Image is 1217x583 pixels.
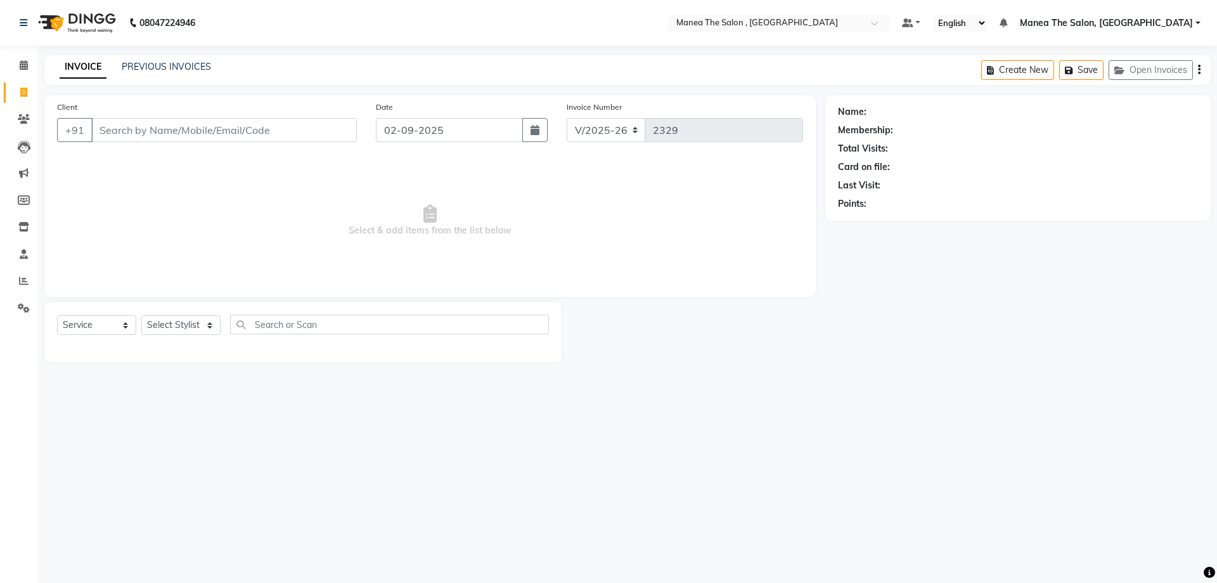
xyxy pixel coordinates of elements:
div: Membership: [838,124,893,137]
div: Name: [838,105,866,119]
input: Search or Scan [230,315,549,334]
button: Save [1059,60,1104,80]
input: Search by Name/Mobile/Email/Code [91,118,357,142]
span: Select & add items from the list below [57,157,803,284]
a: PREVIOUS INVOICES [122,61,211,72]
div: Points: [838,197,866,211]
div: Last Visit: [838,179,880,192]
label: Date [376,102,393,113]
button: Open Invoices [1109,60,1193,80]
div: Card on file: [838,160,890,174]
div: Total Visits: [838,142,888,155]
label: Invoice Number [567,102,622,113]
a: INVOICE [60,56,106,79]
b: 08047224946 [139,5,195,41]
span: Manea The Salon, [GEOGRAPHIC_DATA] [1020,16,1193,30]
label: Client [57,102,77,113]
button: +91 [57,118,93,142]
img: logo [32,5,119,41]
button: Create New [981,60,1054,80]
